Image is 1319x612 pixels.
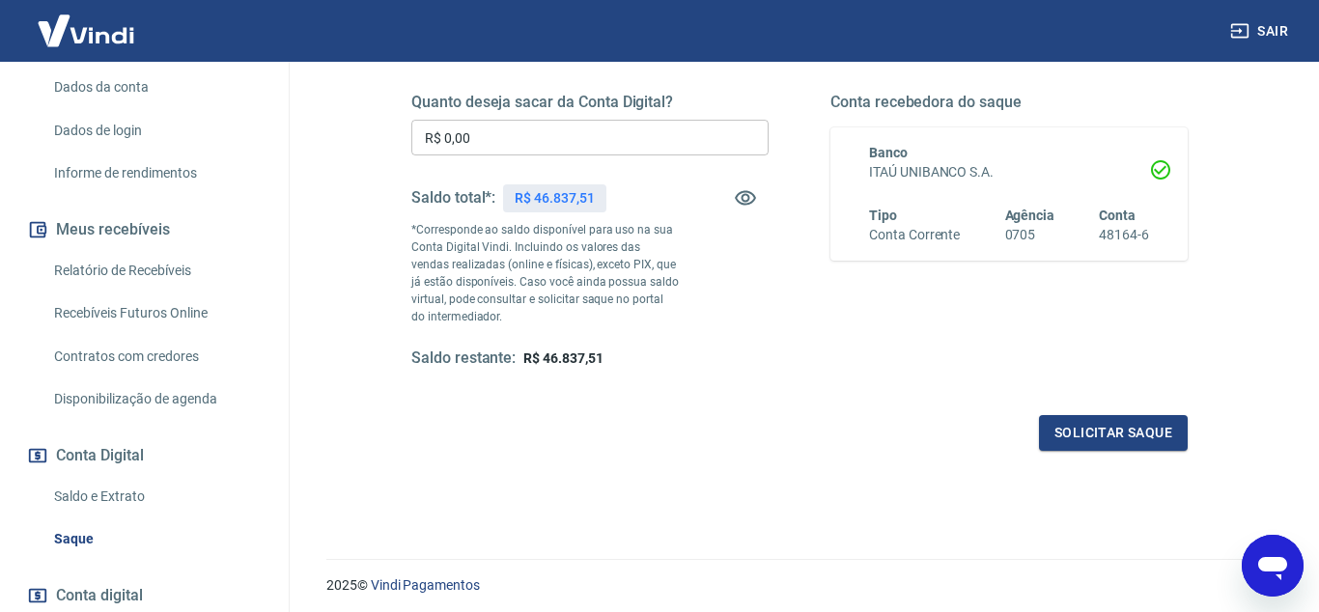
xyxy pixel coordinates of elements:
[326,575,1273,596] p: 2025 ©
[869,208,897,223] span: Tipo
[23,434,266,477] button: Conta Digital
[46,477,266,516] a: Saldo e Extrato
[23,209,266,251] button: Meus recebíveis
[869,225,960,245] h6: Conta Corrente
[1005,225,1055,245] h6: 0705
[46,379,266,419] a: Disponibilização de agenda
[46,111,266,151] a: Dados de login
[869,162,1149,182] h6: ITAÚ UNIBANCO S.A.
[46,293,266,333] a: Recebíveis Futuros Online
[830,93,1188,112] h5: Conta recebedora do saque
[1099,208,1136,223] span: Conta
[411,221,680,325] p: *Corresponde ao saldo disponível para uso na sua Conta Digital Vindi. Incluindo os valores das ve...
[1242,535,1304,597] iframe: Botão para abrir a janela de mensagens
[1005,208,1055,223] span: Agência
[869,145,908,160] span: Banco
[46,519,266,559] a: Saque
[46,153,266,193] a: Informe de rendimentos
[515,188,594,209] p: R$ 46.837,51
[1226,14,1296,49] button: Sair
[56,582,143,609] span: Conta digital
[523,350,603,366] span: R$ 46.837,51
[1099,225,1149,245] h6: 48164-6
[46,251,266,291] a: Relatório de Recebíveis
[411,348,516,369] h5: Saldo restante:
[411,188,495,208] h5: Saldo total*:
[46,68,266,107] a: Dados da conta
[371,577,480,593] a: Vindi Pagamentos
[411,93,769,112] h5: Quanto deseja sacar da Conta Digital?
[23,1,149,60] img: Vindi
[46,337,266,376] a: Contratos com credores
[1039,415,1188,451] button: Solicitar saque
